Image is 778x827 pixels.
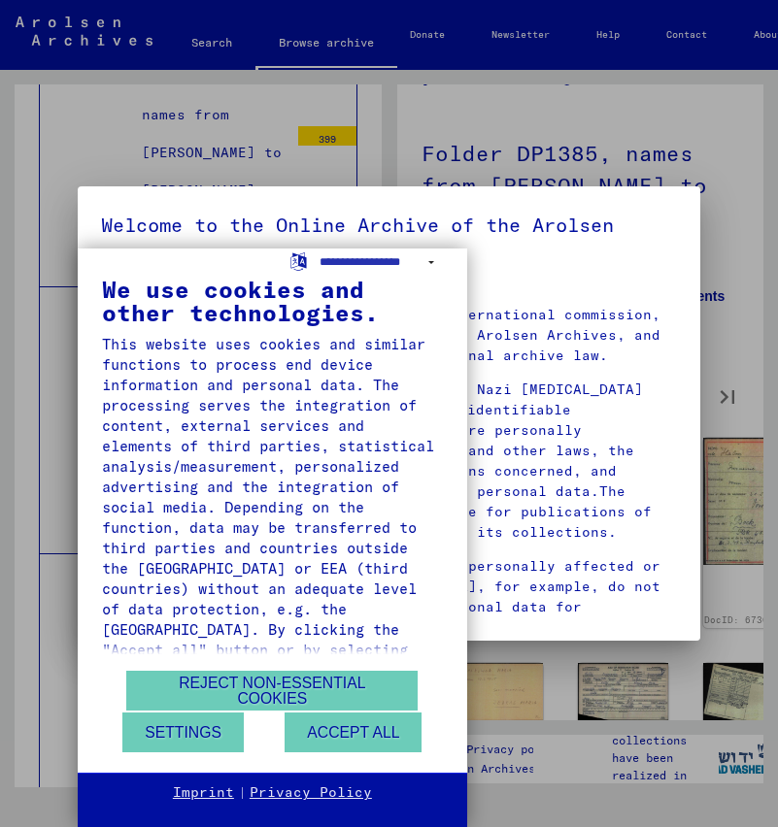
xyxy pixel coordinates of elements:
a: Privacy Policy [250,783,372,803]
div: This website uses cookies and similar functions to process end device information and personal da... [102,334,443,782]
button: Accept all [285,712,422,752]
a: Imprint [173,783,234,803]
button: Settings [122,712,244,752]
button: Reject non-essential cookies [126,671,418,711]
div: We use cookies and other technologies. [102,278,443,324]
